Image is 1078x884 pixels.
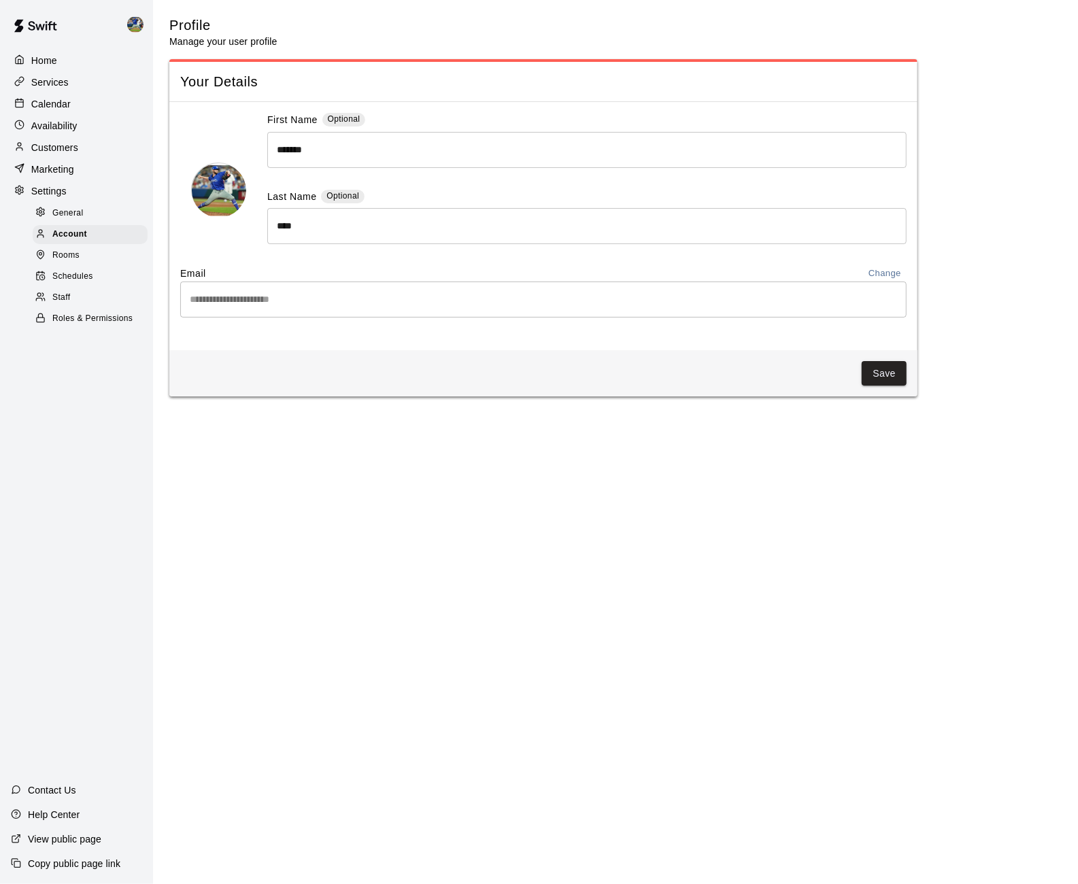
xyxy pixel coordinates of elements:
[33,309,148,328] div: Roles & Permissions
[31,119,78,133] p: Availability
[180,73,907,91] span: Your Details
[267,113,318,129] label: First Name
[28,808,80,821] p: Help Center
[326,191,359,201] span: Optional
[52,312,133,326] span: Roles & Permissions
[31,163,74,176] p: Marketing
[52,249,80,262] span: Rooms
[192,163,246,218] img: Brandon Gold
[169,16,277,35] h5: Profile
[11,72,142,92] a: Services
[127,16,144,33] img: Brandon Gold
[52,228,87,241] span: Account
[11,116,142,136] a: Availability
[33,288,153,309] a: Staff
[11,159,142,180] a: Marketing
[33,267,153,288] a: Schedules
[863,266,907,282] button: Change
[33,246,148,265] div: Rooms
[33,204,148,223] div: General
[11,94,142,114] a: Calendar
[28,832,101,846] p: View public page
[31,184,67,198] p: Settings
[33,224,153,245] a: Account
[267,190,317,205] label: Last Name
[33,225,148,244] div: Account
[33,309,153,330] a: Roles & Permissions
[52,207,84,220] span: General
[31,97,71,111] p: Calendar
[862,361,907,386] button: Save
[33,203,153,224] a: General
[28,857,120,870] p: Copy public page link
[169,35,277,48] p: Manage your user profile
[11,137,142,158] a: Customers
[328,114,360,124] span: Optional
[31,75,69,89] p: Services
[11,181,142,201] a: Settings
[33,267,148,286] div: Schedules
[28,783,76,797] p: Contact Us
[33,288,148,307] div: Staff
[52,291,70,305] span: Staff
[31,141,78,154] p: Customers
[52,270,93,284] span: Schedules
[180,267,206,280] label: Email
[124,11,153,38] div: Brandon Gold
[11,50,142,71] a: Home
[31,54,57,67] p: Home
[33,245,153,267] a: Rooms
